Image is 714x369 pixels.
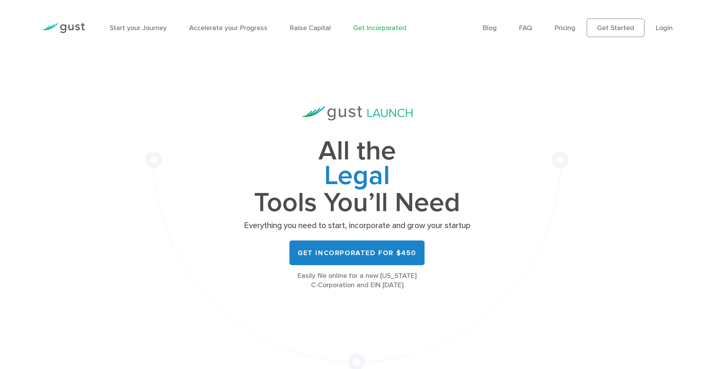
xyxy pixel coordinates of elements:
a: Login [656,24,673,32]
a: Get Started [587,19,645,37]
a: Get Incorporated [353,24,406,32]
a: Blog [483,24,497,32]
p: Everything you need to start, incorporate and grow your startup [241,220,473,231]
div: Easily file online for a new [US_STATE] C-Corporation and EIN [DATE] [241,271,473,290]
a: Raise Capital [290,24,331,32]
img: Gust Logo [42,23,85,33]
a: Get Incorporated for $450 [289,240,425,265]
h1: All the Tools You’ll Need [241,139,473,215]
a: Accelerate your Progress [189,24,267,32]
a: Start your Journey [110,24,167,32]
img: Gust Launch Logo [301,106,413,120]
span: Legal [241,164,473,191]
a: FAQ [519,24,532,32]
a: Pricing [555,24,575,32]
